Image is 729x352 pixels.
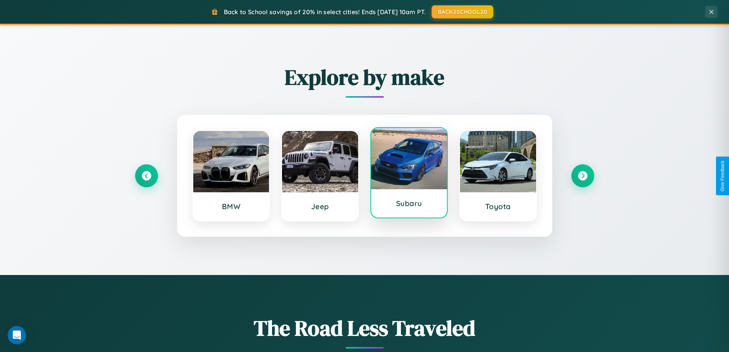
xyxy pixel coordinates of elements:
h3: Jeep [290,202,351,211]
h3: BMW [201,202,262,211]
h3: Toyota [468,202,528,211]
h1: The Road Less Traveled [135,313,594,343]
span: Back to School savings of 20% in select cities! Ends [DATE] 10am PT. [224,8,426,16]
h2: Explore by make [135,62,594,92]
h3: Subaru [379,199,440,208]
div: Open Intercom Messenger [8,326,26,344]
button: BACK2SCHOOL20 [432,5,493,18]
div: Give Feedback [720,160,725,192]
